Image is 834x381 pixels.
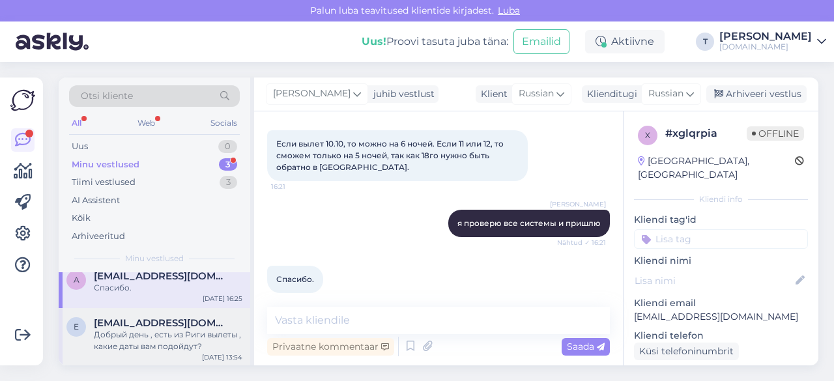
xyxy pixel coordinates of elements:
[696,33,714,51] div: T
[634,193,808,205] div: Kliendi info
[208,115,240,132] div: Socials
[72,230,125,243] div: Arhiveeritud
[220,176,237,189] div: 3
[634,343,739,360] div: Küsi telefoninumbrit
[74,275,79,285] span: a
[94,329,242,352] div: Добрый день , есть из Риги вылеты , какие даты вам подойдут?
[747,126,804,141] span: Offline
[362,34,508,49] div: Proovi tasuta juba täna:
[276,274,314,284] span: Спасибо.
[719,31,826,52] a: [PERSON_NAME][DOMAIN_NAME]
[550,199,606,209] span: [PERSON_NAME]
[457,218,601,228] span: я проверю все системы и пришлю
[276,139,506,172] span: Если вылет 10.10, то можно на 6 ночей. Если 11 или 12, то сможем только на 5 ночей, так как 18го ...
[719,42,812,52] div: [DOMAIN_NAME]
[72,158,139,171] div: Minu vestlused
[634,213,808,227] p: Kliendi tag'id
[557,238,606,247] span: Nähtud ✓ 16:21
[10,88,35,113] img: Askly Logo
[72,194,120,207] div: AI Assistent
[271,182,320,191] span: 16:21
[273,87,351,101] span: [PERSON_NAME]
[125,253,184,264] span: Minu vestlused
[94,317,229,329] span: eleshaaa@mail.ru
[72,140,88,153] div: Uus
[706,85,807,103] div: Arhiveeri vestlus
[513,29,569,54] button: Emailid
[635,274,793,288] input: Lisa nimi
[94,282,242,294] div: Спасибо.
[519,87,554,101] span: Russian
[271,294,320,303] span: 16:25
[362,35,386,48] b: Uus!
[719,31,812,42] div: [PERSON_NAME]
[368,87,435,101] div: juhib vestlust
[638,154,795,182] div: [GEOGRAPHIC_DATA], [GEOGRAPHIC_DATA]
[648,87,683,101] span: Russian
[567,341,605,352] span: Saada
[665,126,747,141] div: # xglqrpia
[94,270,229,282] span: alla.stepanowa@gmail.com
[202,352,242,362] div: [DATE] 13:54
[582,87,637,101] div: Klienditugi
[135,115,158,132] div: Web
[634,329,808,343] p: Kliendi telefon
[203,294,242,303] div: [DATE] 16:25
[634,254,808,268] p: Kliendi nimi
[74,322,79,332] span: e
[494,5,524,16] span: Luba
[476,87,508,101] div: Klient
[72,212,91,225] div: Kõik
[634,310,808,324] p: [EMAIL_ADDRESS][DOMAIN_NAME]
[72,176,136,189] div: Tiimi vestlused
[645,130,650,140] span: x
[267,338,394,356] div: Privaatne kommentaar
[69,115,84,132] div: All
[219,158,237,171] div: 3
[218,140,237,153] div: 0
[634,296,808,310] p: Kliendi email
[585,30,665,53] div: Aktiivne
[634,229,808,249] input: Lisa tag
[81,89,133,103] span: Otsi kliente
